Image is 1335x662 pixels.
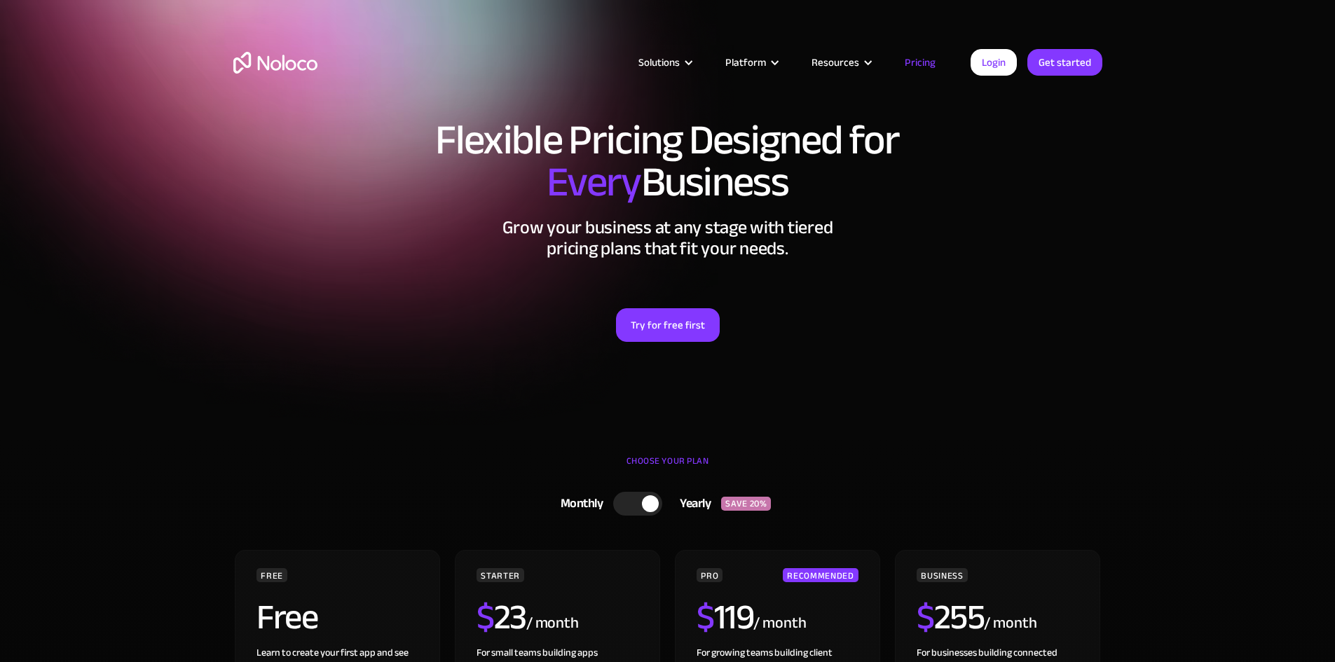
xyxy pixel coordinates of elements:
h2: 255 [917,600,984,635]
div: SAVE 20% [721,497,771,511]
div: / month [526,612,579,635]
h2: 23 [477,600,526,635]
h1: Flexible Pricing Designed for Business [233,119,1102,203]
div: CHOOSE YOUR PLAN [233,450,1102,485]
h2: Grow your business at any stage with tiered pricing plans that fit your needs. [233,217,1102,259]
span: $ [477,584,494,650]
a: Pricing [887,53,953,71]
div: / month [984,612,1036,635]
div: Yearly [662,493,721,514]
a: home [233,52,317,74]
div: Resources [812,53,859,71]
div: Monthly [543,493,614,514]
span: $ [697,584,714,650]
div: / month [753,612,806,635]
div: Platform [708,53,794,71]
a: Login [971,49,1017,76]
div: Platform [725,53,766,71]
div: FREE [256,568,287,582]
div: Solutions [621,53,708,71]
div: BUSINESS [917,568,967,582]
h2: 119 [697,600,753,635]
h2: Free [256,600,317,635]
div: STARTER [477,568,523,582]
div: Solutions [638,53,680,71]
span: $ [917,584,934,650]
div: RECOMMENDED [783,568,858,582]
a: Try for free first [616,308,720,342]
span: Every [547,143,641,221]
div: PRO [697,568,723,582]
a: Get started [1027,49,1102,76]
div: Resources [794,53,887,71]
